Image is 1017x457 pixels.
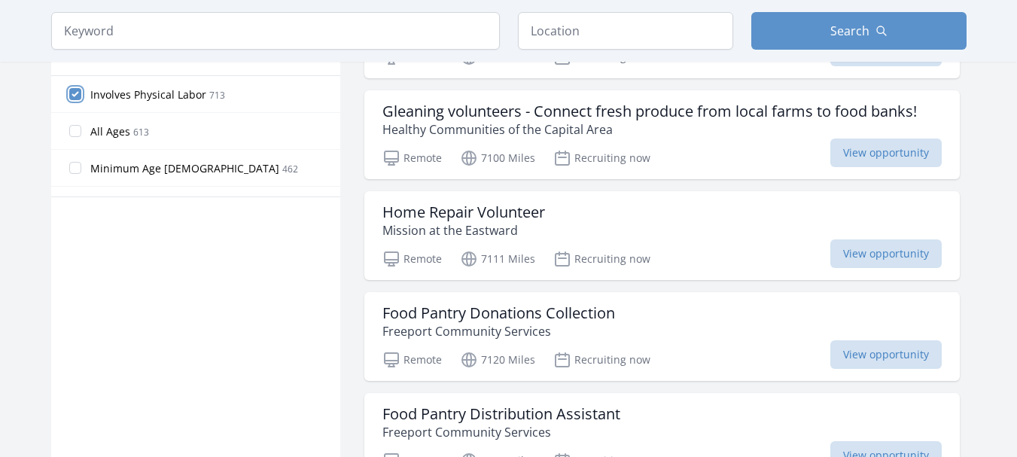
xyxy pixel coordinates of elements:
p: Freeport Community Services [382,322,615,340]
p: Recruiting now [553,351,650,369]
span: View opportunity [830,139,942,167]
p: 7100 Miles [460,149,535,167]
p: Remote [382,149,442,167]
a: Home Repair Volunteer Mission at the Eastward Remote 7111 Miles Recruiting now View opportunity [364,191,960,280]
span: Involves Physical Labor [90,87,206,102]
span: 613 [133,126,149,139]
p: Remote [382,351,442,369]
button: Search [751,12,967,50]
h3: Home Repair Volunteer [382,203,545,221]
input: Keyword [51,12,500,50]
a: Food Pantry Donations Collection Freeport Community Services Remote 7120 Miles Recruiting now Vie... [364,292,960,381]
input: Involves Physical Labor 713 [69,88,81,100]
span: View opportunity [830,340,942,369]
p: Recruiting now [553,149,650,167]
p: Recruiting now [553,250,650,268]
p: Healthy Communities of the Capital Area [382,120,917,139]
p: 7120 Miles [460,351,535,369]
a: Gleaning volunteers - Connect fresh produce from local farms to food banks! Healthy Communities o... [364,90,960,179]
h3: Gleaning volunteers - Connect fresh produce from local farms to food banks! [382,102,917,120]
p: Remote [382,250,442,268]
h3: Food Pantry Distribution Assistant [382,405,620,423]
input: All Ages 613 [69,125,81,137]
input: Location [518,12,733,50]
p: 7111 Miles [460,250,535,268]
p: Mission at the Eastward [382,221,545,239]
span: View opportunity [830,239,942,268]
p: Freeport Community Services [382,423,620,441]
span: 713 [209,89,225,102]
span: Search [830,22,869,40]
h3: Food Pantry Donations Collection [382,304,615,322]
input: Minimum Age [DEMOGRAPHIC_DATA] 462 [69,162,81,174]
span: All Ages [90,124,130,139]
span: 462 [282,163,298,175]
span: Minimum Age [DEMOGRAPHIC_DATA] [90,161,279,176]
